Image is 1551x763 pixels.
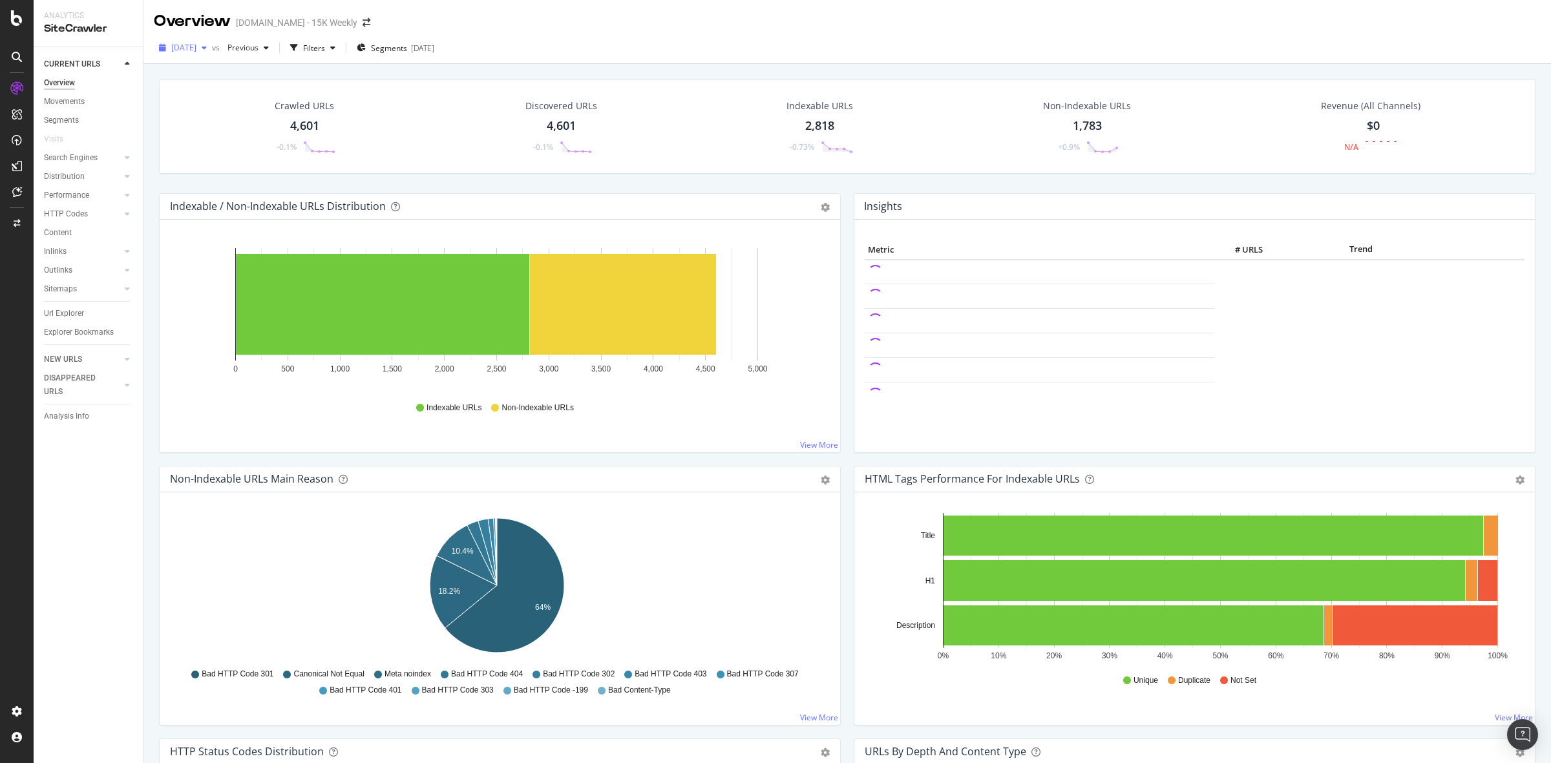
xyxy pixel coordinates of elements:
button: [DATE] [154,37,212,58]
div: [DOMAIN_NAME] - 15K Weekly [236,16,357,29]
div: Visits [44,132,63,146]
div: Indexable / Non-Indexable URLs Distribution [170,200,386,213]
span: Bad HTTP Code 401 [330,685,401,696]
span: Bad Content-Type [608,685,671,696]
div: Discovered URLs [525,99,597,112]
div: Performance [44,189,89,202]
span: Unique [1134,675,1158,686]
div: gear [821,748,830,757]
text: 64% [535,603,551,612]
span: Bad HTTP Code -199 [514,685,588,696]
th: Trend [1266,240,1457,260]
text: 2,000 [435,364,454,373]
button: Previous [222,37,274,58]
h4: Insights [864,198,902,215]
a: NEW URLS [44,353,121,366]
text: 10.4% [452,547,474,556]
div: Inlinks [44,245,67,258]
text: Title [921,531,936,540]
text: 4,000 [644,364,663,373]
svg: A chart. [170,240,823,390]
div: gear [1515,748,1525,757]
div: gear [1515,476,1525,485]
span: Bad HTTP Code 307 [727,669,799,680]
div: -0.1% [277,141,297,152]
div: Open Intercom Messenger [1507,719,1538,750]
text: 100% [1488,651,1508,660]
text: 18.2% [438,587,460,596]
div: 2,818 [805,118,834,134]
div: DISAPPEARED URLS [44,371,109,399]
a: Sitemaps [44,282,121,296]
a: View More [1495,712,1533,723]
div: -0.1% [533,141,553,152]
text: 3,000 [539,364,558,373]
div: arrow-right-arrow-left [363,18,370,27]
th: Metric [865,240,1214,260]
text: 1,000 [330,364,350,373]
text: 3,500 [591,364,611,373]
text: 70% [1324,651,1339,660]
text: 10% [991,651,1006,660]
div: gear [821,476,830,485]
span: Bad HTTP Code 303 [422,685,494,696]
text: H1 [925,576,936,585]
a: CURRENT URLS [44,57,121,71]
div: Distribution [44,170,85,183]
text: 40% [1157,651,1173,660]
div: Filters [303,43,325,54]
text: 80% [1379,651,1395,660]
span: Revenue (All Channels) [1321,99,1420,112]
text: 1,500 [383,364,402,373]
a: Outlinks [44,264,121,277]
div: Outlinks [44,264,72,277]
div: Non-Indexable URLs [1043,99,1131,112]
div: Crawled URLs [275,99,334,112]
div: gear [821,203,830,212]
div: 1,783 [1073,118,1102,134]
svg: A chart. [170,513,823,663]
div: Overview [154,10,231,32]
div: Indexable URLs [786,99,853,112]
div: Search Engines [44,151,98,165]
a: DISAPPEARED URLS [44,371,121,399]
div: HTTP Codes [44,207,88,221]
span: Bad HTTP Code 302 [543,669,615,680]
span: vs [212,42,222,53]
a: Analysis Info [44,410,134,423]
div: A chart. [865,513,1518,663]
a: Distribution [44,170,121,183]
div: HTML Tags Performance for Indexable URLs [865,472,1080,485]
span: Not Set [1230,675,1256,686]
a: Segments [44,114,134,127]
th: # URLS [1214,240,1266,260]
span: Previous [222,42,258,53]
div: SiteCrawler [44,21,132,36]
div: NEW URLS [44,353,82,366]
text: 0 [233,364,238,373]
text: 0% [938,651,949,660]
span: Canonical Not Equal [293,669,364,680]
div: Url Explorer [44,307,84,320]
text: 500 [281,364,294,373]
div: Segments [44,114,79,127]
div: Non-Indexable URLs Main Reason [170,472,333,485]
div: Explorer Bookmarks [44,326,114,339]
div: HTTP Status Codes Distribution [170,745,324,758]
a: HTTP Codes [44,207,121,221]
div: URLs by Depth and Content Type [865,745,1026,758]
text: 50% [1212,651,1228,660]
button: Segments[DATE] [352,37,439,58]
div: Sitemaps [44,282,77,296]
a: Inlinks [44,245,121,258]
div: [DATE] [411,43,434,54]
div: CURRENT URLS [44,57,100,71]
div: Overview [44,76,75,90]
span: Bad HTTP Code 404 [451,669,523,680]
span: Bad HTTP Code 301 [202,669,273,680]
div: +0.9% [1058,141,1080,152]
text: 60% [1268,651,1283,660]
text: 4,500 [696,364,715,373]
div: N/A [1344,141,1358,152]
